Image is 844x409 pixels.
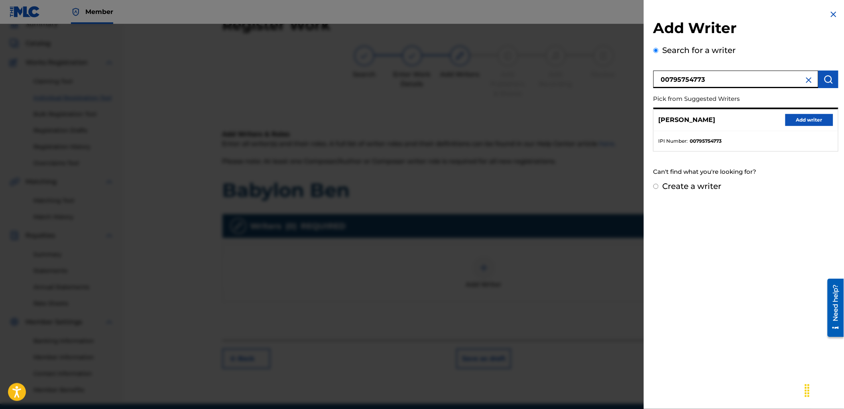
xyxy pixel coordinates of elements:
img: Search Works [824,75,833,84]
p: Pick from Suggested Writers [653,90,793,108]
label: Create a writer [663,181,722,191]
iframe: Resource Center [822,275,844,340]
strong: 00795754773 [690,138,722,145]
button: Add writer [785,114,833,126]
img: close [804,75,814,85]
p: [PERSON_NAME] [659,115,716,125]
iframe: Chat Widget [804,371,844,409]
div: Drag [801,379,814,403]
h2: Add Writer [653,19,838,39]
span: Member [85,7,113,16]
span: IPI Number : [659,138,688,145]
label: Search for a writer [663,45,736,55]
div: Can't find what you're looking for? [653,163,838,181]
img: Top Rightsholder [71,7,81,17]
img: MLC Logo [10,6,40,18]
